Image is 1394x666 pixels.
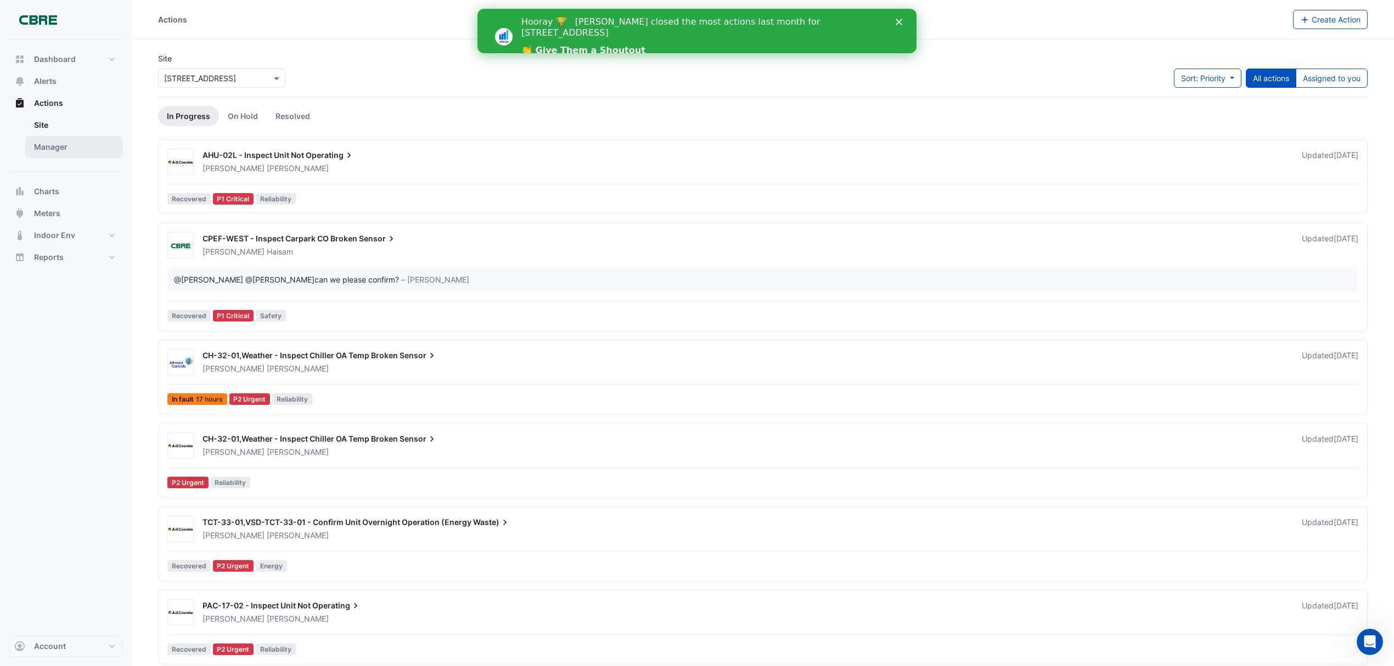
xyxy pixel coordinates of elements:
span: Recovered [167,644,211,655]
div: Updated [1302,350,1358,374]
div: Actions [9,114,123,162]
div: Updated [1302,233,1358,257]
span: CH-32-01,Weather - Inspect Chiller OA Temp Broken [203,434,398,443]
span: In fault [167,393,227,405]
iframe: Intercom live chat banner [477,9,917,53]
a: Resolved [267,106,319,126]
button: All actions [1246,69,1296,88]
div: P2 Urgent [167,477,209,488]
app-icon: Actions [14,98,25,109]
button: Alerts [9,70,123,92]
span: [PERSON_NAME] [203,447,265,456]
span: Fri 08-Aug-2025 11:14 AEST [1334,351,1358,360]
span: Reliability [256,644,296,655]
span: [PERSON_NAME] [203,530,265,540]
span: Charts [34,186,59,197]
app-icon: Meters [14,208,25,219]
app-icon: Reports [14,252,25,263]
span: Thu 10-Jul-2025 15:33 AEST [1334,234,1358,243]
iframe: Intercom live chat [1357,629,1383,655]
span: [PERSON_NAME] [267,163,329,174]
span: Meters [34,208,60,219]
span: Tue 22-Jul-2025 12:18 AEST [1334,601,1358,610]
span: Alerts [34,76,57,87]
span: Fri 08-Aug-2025 09:45 AEST [1334,150,1358,160]
button: Meters [9,202,123,224]
button: Charts [9,180,123,202]
div: Updated [1302,600,1358,624]
span: Create Action [1312,15,1361,24]
button: Assigned to you [1296,69,1368,88]
span: Sensor [400,433,437,444]
span: Operating [306,150,355,161]
span: Sort: Priority [1181,74,1226,83]
img: AG Coombs [168,441,193,451]
div: Updated [1302,150,1358,174]
span: [PERSON_NAME] [203,163,265,173]
span: Recovered [167,560,211,572]
span: Sensor [359,233,397,244]
span: michael.adamson@jci.com [Johnson Controls] [174,275,243,284]
div: Actions [158,14,187,25]
button: Actions [9,92,123,114]
app-icon: Dashboard [14,54,25,65]
span: [PERSON_NAME] [267,613,329,624]
span: Sensor [400,350,437,361]
span: CH-32-01,Weather - Inspect Chiller OA Temp Broken [203,351,398,360]
img: Company Logo [13,9,63,31]
span: [PERSON_NAME] [203,247,265,256]
span: Reports [34,252,64,263]
span: Reliability [256,193,296,205]
span: Indoor Env [34,230,75,241]
button: Indoor Env [9,224,123,246]
span: Account [34,641,66,652]
img: AG Coombs [168,607,193,618]
img: AG Coombs [168,157,193,168]
span: sai.sandeep.meesala@jci.com [Johnson Controls] [245,275,314,284]
app-icon: Indoor Env [14,230,25,241]
button: Sort: Priority [1174,69,1241,88]
button: Account [9,635,123,657]
span: Haisam [267,246,293,257]
a: Manager [25,136,123,158]
span: 17 hours [196,396,223,403]
span: Recovered [167,193,211,205]
span: PAC-17-02 - Inspect Unit Not [203,601,311,610]
img: CBRE Charter Hall [168,240,193,251]
span: [PERSON_NAME] [267,447,329,458]
a: On Hold [219,106,267,126]
img: Johnson Controls [168,357,193,368]
div: Close [418,10,429,16]
app-icon: Alerts [14,76,25,87]
span: [PERSON_NAME] [203,614,265,623]
a: 👏 Give Them a Shoutout [44,36,168,48]
div: P1 Critical [213,193,254,205]
label: Site [158,53,172,64]
span: Actions [34,98,63,109]
div: P2 Urgent [213,560,254,572]
span: Fri 08-Aug-2025 09:51 AEST [1334,434,1358,443]
span: Safety [256,310,286,321]
span: CPEF-WEST - Inspect Carpark CO Broken [203,234,357,243]
a: In Progress [158,106,219,126]
span: Energy [256,560,287,572]
a: Site [25,114,123,136]
div: P1 Critical [213,310,254,321]
button: Reports [9,246,123,268]
div: can we please confirm? [174,274,399,285]
span: Reliability [272,393,312,405]
div: P2 Urgent [229,393,271,405]
button: Dashboard [9,48,123,70]
span: Recovered [167,310,211,321]
span: [PERSON_NAME] [267,363,329,374]
span: Operating [312,600,361,611]
div: Updated [1302,433,1358,458]
app-icon: Charts [14,186,25,197]
span: – [PERSON_NAME] [401,274,469,285]
span: [PERSON_NAME] [267,530,329,541]
span: TCT-33-01,VSD-TCT-33-01 - Confirm Unit Overnight Operation (Energy [203,517,471,527]
span: AHU-02L - Inspect Unit Not [203,150,304,160]
span: [PERSON_NAME] [203,364,265,373]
